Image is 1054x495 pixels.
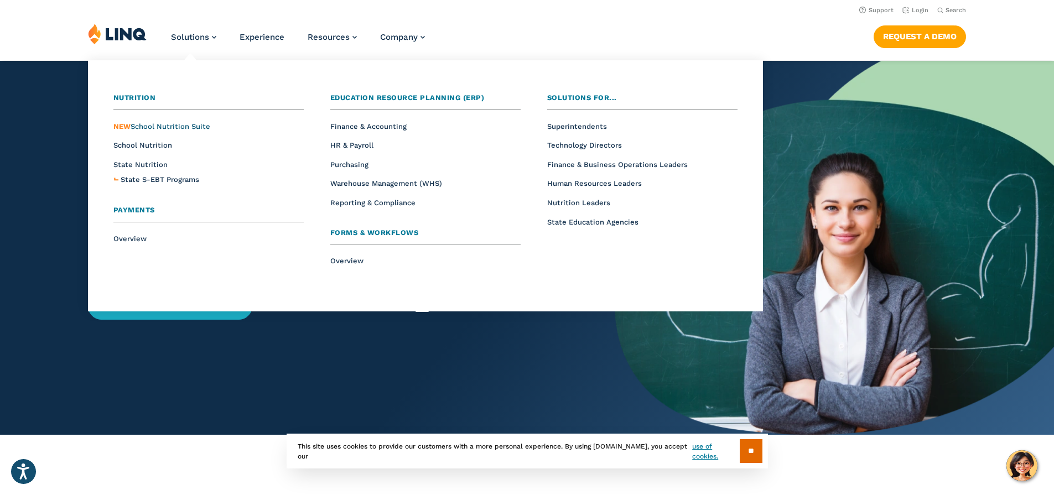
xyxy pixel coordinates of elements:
[859,7,894,14] a: Support
[1006,450,1037,481] button: Hello, have a question? Let’s chat.
[113,122,131,131] span: NEW
[240,32,284,42] a: Experience
[113,160,168,169] a: State Nutrition
[937,6,966,14] button: Open Search Bar
[547,218,638,226] a: State Education Agencies
[88,23,147,44] img: LINQ | K‑12 Software
[171,32,216,42] a: Solutions
[330,141,373,149] a: HR & Payroll
[113,92,304,110] a: Nutrition
[547,179,642,187] a: Human Resources Leaders
[113,205,304,222] a: Payments
[113,141,172,149] a: School Nutrition
[330,257,364,265] a: Overview
[547,199,610,207] a: Nutrition Leaders
[113,235,147,243] a: Overview
[308,32,357,42] a: Resources
[547,93,617,102] span: Solutions for...
[380,32,425,42] a: Company
[946,7,966,14] span: Search
[308,32,350,42] span: Resources
[330,93,485,102] span: Education Resource Planning (ERP)
[113,122,210,131] a: NEWSchool Nutrition Suite
[171,23,425,60] nav: Primary Navigation
[330,160,368,169] a: Purchasing
[547,160,688,169] a: Finance & Business Operations Leaders
[330,92,521,110] a: Education Resource Planning (ERP)
[380,32,418,42] span: Company
[874,23,966,48] nav: Button Navigation
[330,199,416,207] a: Reporting & Compliance
[330,122,407,131] a: Finance & Accounting
[547,141,622,149] a: Technology Directors
[547,122,607,131] a: Superintendents
[113,122,210,131] span: School Nutrition Suite
[171,32,209,42] span: Solutions
[692,441,739,461] a: use of cookies.
[547,92,738,110] a: Solutions for...
[330,227,521,245] a: Forms & Workflows
[330,228,419,237] span: Forms & Workflows
[902,7,928,14] a: Login
[615,61,1054,435] img: Home Banner
[287,434,768,468] div: This site uses cookies to provide our customers with a more personal experience. By using [DOMAIN...
[113,206,155,214] span: Payments
[113,93,156,102] span: Nutrition
[874,25,966,48] a: Request a Demo
[121,175,199,184] span: State S-EBT Programs
[330,179,442,187] a: Warehouse Management (WHS)
[121,174,199,186] a: State S-EBT Programs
